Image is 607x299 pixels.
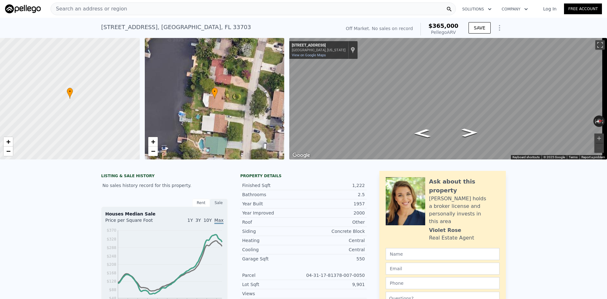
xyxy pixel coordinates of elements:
span: Max [214,218,224,224]
path: Go North, Huntington St NE [455,127,484,139]
div: Property details [240,173,367,178]
div: Sale [210,199,228,207]
div: Year Improved [242,210,303,216]
span: − [6,147,10,155]
div: 9,901 [303,281,365,288]
span: • [212,89,218,94]
div: Pellego ARV [428,29,458,35]
div: Street View [289,38,607,159]
button: Zoom out [594,143,604,153]
img: Pellego [5,4,41,13]
a: Free Account [564,3,602,14]
div: Real Estate Agent [429,234,474,242]
div: Garage Sqft [242,256,303,262]
span: − [151,147,155,155]
div: Price per Square Foot [105,217,164,227]
div: Siding [242,228,303,234]
div: Central [303,237,365,244]
span: 3Y [195,218,201,223]
div: Roof [242,219,303,225]
tspan: $128 [107,279,116,283]
tspan: $88 [109,288,116,292]
a: Log In [536,6,564,12]
div: Other [303,219,365,225]
div: LISTING & SALE HISTORY [101,173,228,180]
div: Houses Median Sale [105,211,224,217]
div: Parcel [242,272,303,278]
div: Year Built [242,201,303,207]
div: 04-31-17-81378-007-0050 [303,272,365,278]
a: Show location on map [351,47,355,53]
tspan: $370 [107,228,116,233]
a: Zoom in [3,137,13,146]
div: 1957 [303,201,365,207]
button: Rotate clockwise [602,115,605,127]
a: Zoom in [148,137,158,146]
button: Keyboard shortcuts [512,155,540,159]
a: Zoom out [148,146,158,156]
tspan: $248 [107,254,116,259]
tspan: $168 [107,271,116,275]
div: 2.5 [303,191,365,198]
button: Solutions [457,3,497,15]
button: Reset the view [593,118,605,125]
div: 2000 [303,210,365,216]
div: Bathrooms [242,191,303,198]
div: [STREET_ADDRESS] , [GEOGRAPHIC_DATA] , FL 33703 [101,23,251,32]
input: Name [386,248,500,260]
div: • [212,88,218,99]
a: Terms (opens in new tab) [569,155,578,159]
button: Rotate counterclockwise [593,115,597,127]
a: Open this area in Google Maps (opens a new window) [291,151,312,159]
span: Search an address or region [51,5,127,13]
div: [PERSON_NAME] holds a broker license and personally invests in this area [429,195,500,225]
a: Zoom out [3,146,13,156]
a: Report a problem [581,155,605,159]
a: View on Google Maps [292,53,326,57]
div: Concrete Block [303,228,365,234]
div: Violet Rose [429,227,461,234]
button: Toggle fullscreen view [595,40,605,50]
button: SAVE [469,22,491,34]
div: Central [303,246,365,253]
span: + [6,138,10,146]
div: Rent [192,199,210,207]
div: • [67,88,73,99]
div: No sales history record for this property. [101,180,228,191]
img: Google [291,151,312,159]
div: Cooling [242,246,303,253]
button: Show Options [493,22,506,34]
div: 1,222 [303,182,365,189]
input: Email [386,263,500,275]
button: Zoom in [594,134,604,143]
div: [STREET_ADDRESS] [292,43,346,48]
div: Lot Sqft [242,281,303,288]
input: Phone [386,277,500,289]
span: © 2025 Google [543,155,565,159]
div: Finished Sqft [242,182,303,189]
div: [GEOGRAPHIC_DATA], [US_STATE] [292,48,346,52]
span: 1Y [187,218,193,223]
span: 10Y [204,218,212,223]
div: Ask about this property [429,177,500,195]
span: + [151,138,155,146]
div: Heating [242,237,303,244]
span: $365,000 [428,22,458,29]
tspan: $208 [107,262,116,267]
span: • [67,89,73,94]
tspan: $288 [107,246,116,250]
div: Off Market. No sales on record [346,25,413,32]
div: Map [289,38,607,159]
div: Views [242,290,303,297]
div: 550 [303,256,365,262]
button: Company [497,3,533,15]
path: Go South, Huntington St NE [407,127,438,140]
tspan: $328 [107,237,116,241]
